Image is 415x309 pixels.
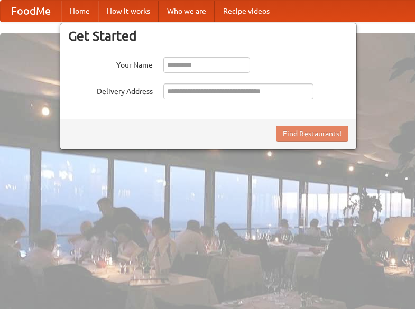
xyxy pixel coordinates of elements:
[1,1,61,22] a: FoodMe
[68,83,153,97] label: Delivery Address
[61,1,98,22] a: Home
[215,1,278,22] a: Recipe videos
[98,1,159,22] a: How it works
[68,57,153,70] label: Your Name
[159,1,215,22] a: Who we are
[68,28,348,44] h3: Get Started
[276,126,348,142] button: Find Restaurants!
